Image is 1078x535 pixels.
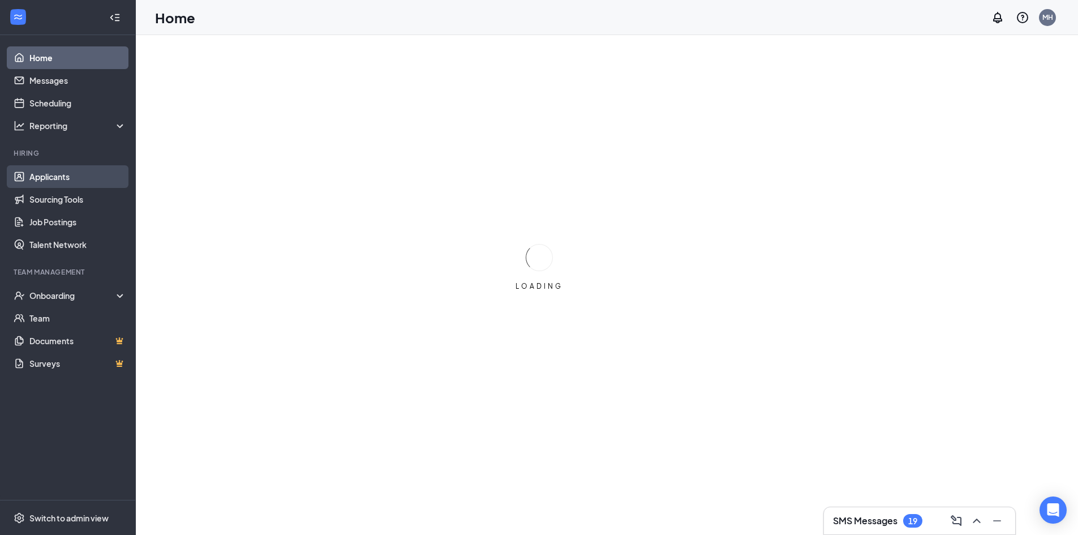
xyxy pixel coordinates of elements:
[511,281,568,291] div: LOADING
[1016,11,1029,24] svg: QuestionInfo
[29,188,126,211] a: Sourcing Tools
[968,512,986,530] button: ChevronUp
[29,233,126,256] a: Talent Network
[155,8,195,27] h1: Home
[990,514,1004,528] svg: Minimize
[14,267,124,277] div: Team Management
[29,165,126,188] a: Applicants
[970,514,983,528] svg: ChevronUp
[14,290,25,301] svg: UserCheck
[12,11,24,23] svg: WorkstreamLogo
[991,11,1004,24] svg: Notifications
[29,512,109,524] div: Switch to admin view
[908,516,917,526] div: 19
[833,515,897,527] h3: SMS Messages
[29,120,127,131] div: Reporting
[29,329,126,352] a: DocumentsCrown
[29,92,126,114] a: Scheduling
[1040,497,1067,524] div: Open Intercom Messenger
[947,512,965,530] button: ComposeMessage
[109,12,121,23] svg: Collapse
[14,512,25,524] svg: Settings
[29,307,126,329] a: Team
[29,290,117,301] div: Onboarding
[950,514,963,528] svg: ComposeMessage
[988,512,1006,530] button: Minimize
[29,69,126,92] a: Messages
[14,120,25,131] svg: Analysis
[1042,12,1053,22] div: MH
[29,352,126,375] a: SurveysCrown
[29,211,126,233] a: Job Postings
[29,46,126,69] a: Home
[14,148,124,158] div: Hiring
